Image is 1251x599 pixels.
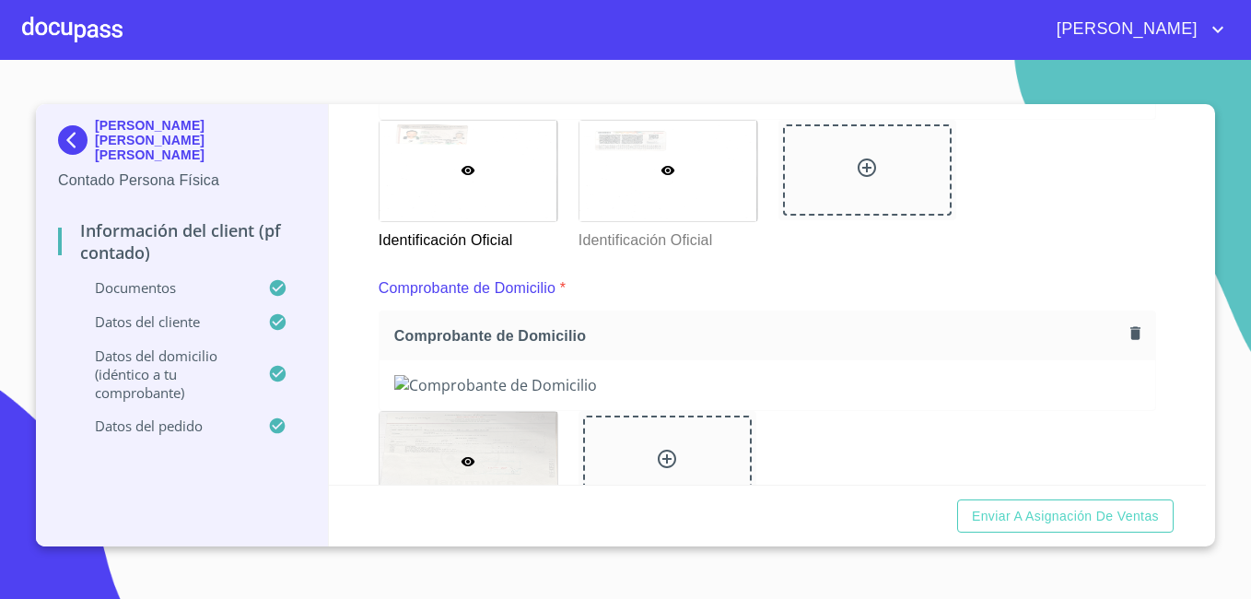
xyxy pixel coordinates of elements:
p: Documentos [58,278,268,297]
p: Comprobante de Domicilio [379,277,555,299]
p: Identificación Oficial [579,222,756,252]
div: [PERSON_NAME] [PERSON_NAME] [PERSON_NAME] [58,118,306,170]
p: Datos del pedido [58,417,268,435]
p: Datos del domicilio (idéntico a tu comprobante) [58,346,268,402]
img: Comprobante de Domicilio [394,375,1140,395]
span: Comprobante de Domicilio [394,326,1123,346]
p: Datos del cliente [58,312,268,331]
button: Enviar a Asignación de Ventas [957,499,1174,534]
p: Identificación Oficial [379,222,556,252]
p: [PERSON_NAME] [PERSON_NAME] [PERSON_NAME] [95,118,306,162]
span: [PERSON_NAME] [1043,15,1207,44]
img: Docupass spot blue [58,125,95,155]
p: Contado Persona Física [58,170,306,192]
p: Información del Client (PF contado) [58,219,306,264]
button: account of current user [1043,15,1229,44]
span: Enviar a Asignación de Ventas [972,505,1159,528]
